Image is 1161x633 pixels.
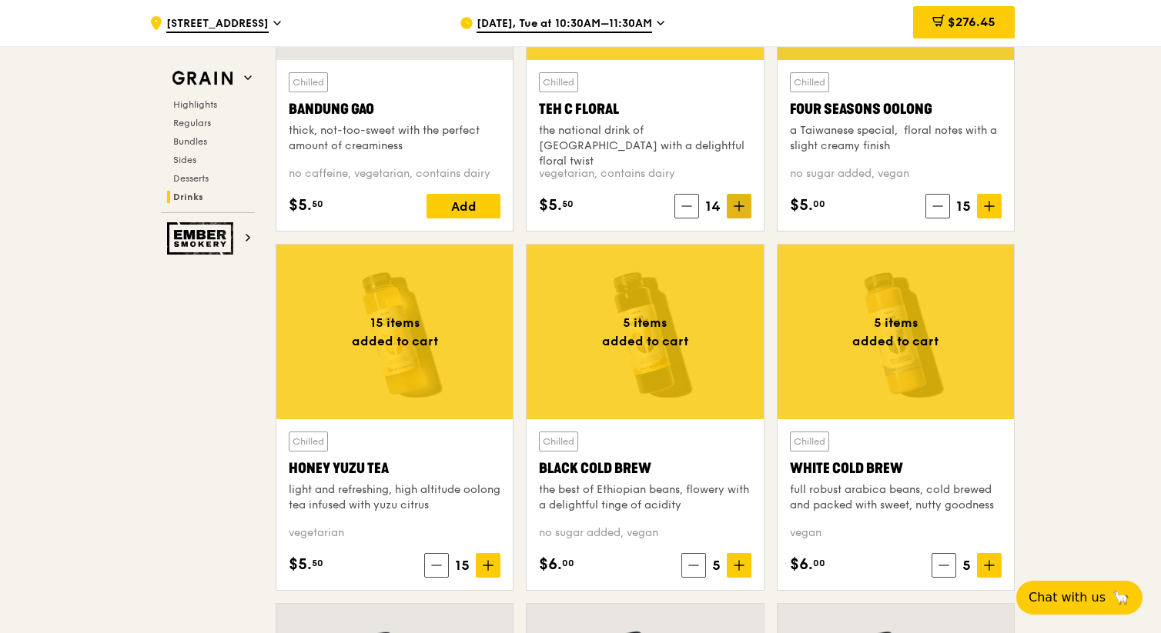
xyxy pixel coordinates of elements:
[289,553,312,576] span: $5.
[956,555,977,576] span: 5
[173,136,207,147] span: Bundles
[167,222,238,255] img: Ember Smokery web logo
[289,458,500,479] div: Honey Yuzu Tea
[790,194,813,217] span: $5.
[312,557,323,569] span: 50
[539,166,751,182] div: vegetarian, contains dairy
[699,195,727,217] span: 14
[427,194,500,218] div: Add
[706,555,727,576] span: 5
[948,15,995,29] span: $276.45
[539,553,562,576] span: $6.
[1029,588,1106,607] span: Chat with us
[562,557,574,569] span: 00
[539,194,562,217] span: $5.
[790,553,813,576] span: $6.
[289,525,500,541] div: vegetarian
[539,458,751,479] div: Black Cold Brew
[173,192,203,202] span: Drinks
[173,118,211,128] span: Regulars
[539,98,751,120] div: Teh C Floral
[790,431,829,451] div: Chilled
[813,557,825,569] span: 00
[790,98,1002,120] div: Four Seasons Oolong
[790,482,1002,513] div: full robust arabica beans, cold brewed and packed with sweet, nutty goodness
[289,166,500,182] div: no caffeine, vegetarian, contains dairy
[173,155,196,165] span: Sides
[562,198,574,210] span: 50
[166,16,269,33] span: [STREET_ADDRESS]
[1016,581,1143,615] button: Chat with us🦙
[289,72,328,92] div: Chilled
[173,173,209,184] span: Desserts
[813,198,825,210] span: 00
[539,72,578,92] div: Chilled
[312,198,323,210] span: 50
[1112,588,1130,607] span: 🦙
[790,166,1002,182] div: no sugar added, vegan
[173,99,217,110] span: Highlights
[539,431,578,451] div: Chilled
[289,123,500,154] div: thick, not-too-sweet with the perfect amount of creaminess
[167,65,238,92] img: Grain web logo
[539,482,751,513] div: the best of Ethiopian beans, flowery with a delightful tinge of acidity
[289,482,500,513] div: light and refreshing, high altitude oolong tea infused with yuzu citrus
[539,525,751,541] div: no sugar added, vegan
[790,123,1002,154] div: a Taiwanese special, floral notes with a slight creamy finish
[449,555,476,576] span: 15
[477,16,652,33] span: [DATE], Tue at 10:30AM–11:30AM
[950,195,977,217] span: 15
[289,431,328,451] div: Chilled
[289,98,500,120] div: Bandung Gao
[289,194,312,217] span: $5.
[539,123,751,169] div: the national drink of [GEOGRAPHIC_DATA] with a delightful floral twist
[790,525,1002,541] div: vegan
[790,458,1002,479] div: White Cold Brew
